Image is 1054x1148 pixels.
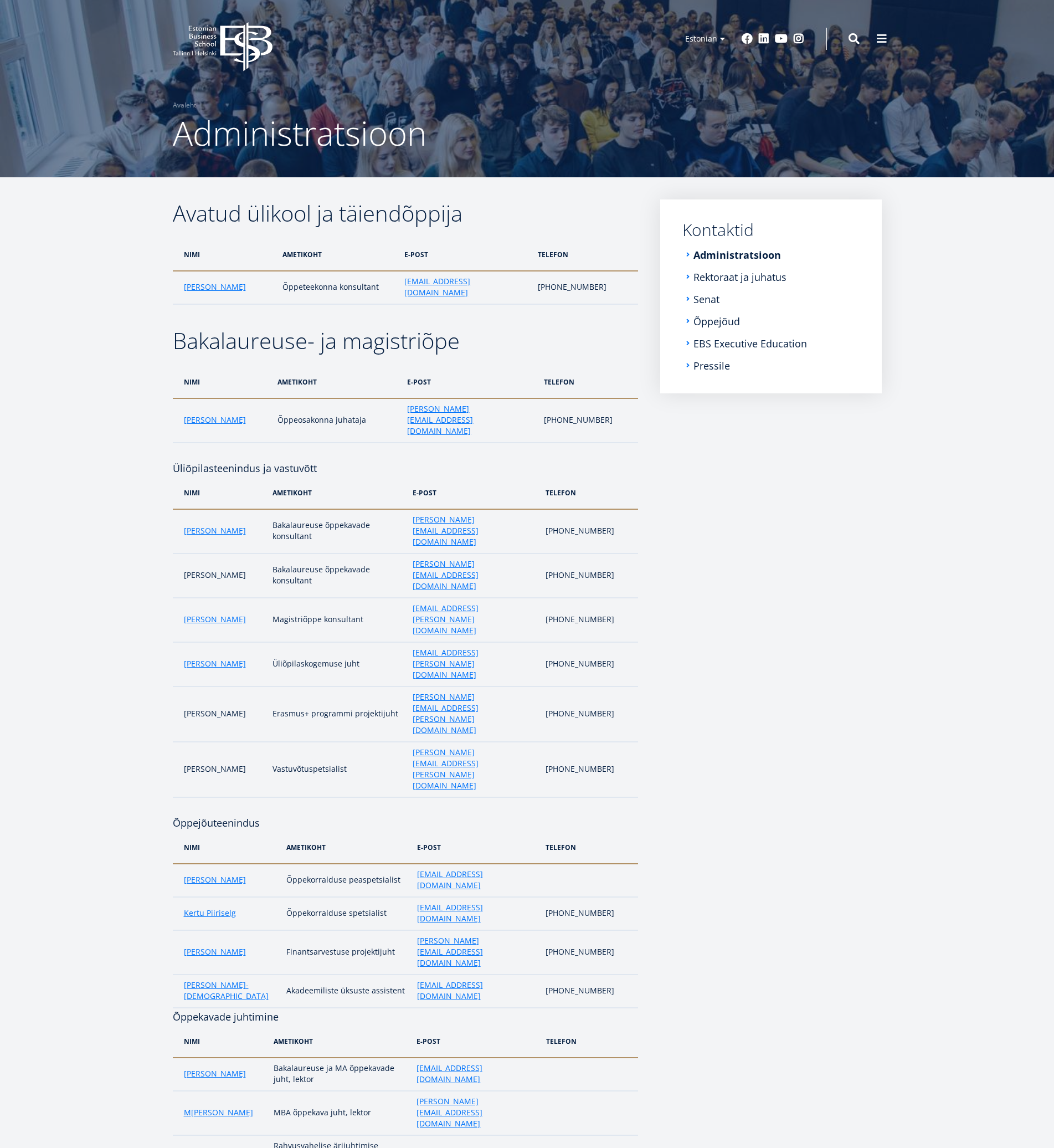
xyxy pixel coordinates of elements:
a: [PERSON_NAME][EMAIL_ADDRESS][DOMAIN_NAME] [417,1096,534,1129]
td: Õppekorralduse spetsialist [281,897,412,930]
a: Kontaktid [682,222,860,238]
th: telefon [540,831,637,864]
h4: Üliõpilasteenindus ja vastuvõtt [173,443,638,476]
th: telefon [538,366,638,398]
td: Erasmus+ programmi projektijuht [267,686,407,742]
a: [PERSON_NAME][EMAIL_ADDRESS][PERSON_NAME][DOMAIN_NAME] [413,691,534,736]
a: [PERSON_NAME] [184,1068,246,1079]
a: M [184,1107,191,1118]
th: ametikoht [277,238,399,271]
th: ametikoht [268,1025,412,1058]
td: [PHONE_NUMBER] [538,398,638,443]
td: [PERSON_NAME] [173,553,267,598]
a: Facebook [742,33,753,44]
th: ametikoht [267,476,407,509]
a: [EMAIL_ADDRESS][PERSON_NAME][DOMAIN_NAME] [413,603,534,636]
a: [PERSON_NAME][EMAIL_ADDRESS][DOMAIN_NAME] [407,403,532,437]
p: Õppekorralduse peaspetsialist [286,874,406,885]
td: [PHONE_NUMBER] [532,271,637,304]
a: [PERSON_NAME] [184,874,246,885]
a: Administratsioon [693,249,781,260]
a: Avaleht [173,100,196,111]
td: Bakalaureuse õppekavade konsultant [267,553,407,598]
th: e-post [411,1025,540,1058]
a: Senat [693,294,719,305]
td: [PERSON_NAME] [173,686,267,742]
td: Vastuvõtuspetsialist [267,742,407,797]
th: e-post [407,476,540,509]
th: nimi [173,366,272,398]
a: [EMAIL_ADDRESS][PERSON_NAME][DOMAIN_NAME] [413,647,534,680]
a: [PERSON_NAME][EMAIL_ADDRESS][DOMAIN_NAME] [413,558,534,592]
td: Magistriõppe konsultant [267,598,407,642]
a: Pressile [693,360,730,371]
td: MBA õppekava juht, lektor [268,1091,412,1135]
a: [PERSON_NAME][EMAIL_ADDRESS][DOMAIN_NAME] [417,935,535,968]
h4: Õppekavade juhtimine [173,1008,638,1025]
h2: Bakalaureuse- ja magistriõpe [173,327,638,355]
a: Kertu Piiriselg [184,908,236,919]
td: [PHONE_NUMBER] [540,930,637,975]
th: e-post [412,831,541,864]
a: [EMAIL_ADDRESS][DOMAIN_NAME] [404,276,527,298]
a: Youtube [775,33,788,44]
a: [PERSON_NAME] [184,658,246,669]
td: [PHONE_NUMBER] [540,598,637,642]
a: Linkedin [758,33,769,44]
a: [PERSON_NAME] [184,281,246,293]
a: EBS Executive Education [693,338,807,349]
th: nimi [173,1025,268,1058]
td: [PHONE_NUMBER] [540,897,637,930]
td: Akadeemiliste üksuste assistent [281,975,412,1008]
th: nimi [173,831,281,864]
p: Bakalaureuse ja MA õppekavade juht, lektor [274,1063,406,1085]
a: [PERSON_NAME][EMAIL_ADDRESS][PERSON_NAME][DOMAIN_NAME] [413,747,534,791]
td: [PHONE_NUMBER] [540,509,637,553]
a: [PERSON_NAME] [184,525,246,536]
a: [PERSON_NAME] [184,614,246,625]
span: [EMAIL_ADDRESS][DOMAIN_NAME] [417,869,483,890]
td: [PERSON_NAME] [173,742,267,797]
td: [PHONE_NUMBER] [540,975,637,1008]
td: Õppeteekonna konsultant [277,271,399,304]
a: Instagram [793,33,804,44]
td: Õppeosakonna juhataja [272,398,402,443]
a: [EMAIL_ADDRESS][DOMAIN_NAME] [417,1063,534,1085]
th: nimi [173,476,267,509]
a: [PERSON_NAME]-[DEMOGRAPHIC_DATA] [184,980,275,1002]
p: [PHONE_NUMBER] [546,658,626,669]
a: [EMAIL_ADDRESS][DOMAIN_NAME] [417,869,535,891]
a: [EMAIL_ADDRESS][DOMAIN_NAME] [417,902,535,924]
td: [PHONE_NUMBER] [540,553,637,598]
td: Bakalaureuse õppekavade konsultant [267,509,407,553]
th: ametikoht [281,831,412,864]
a: [PERSON_NAME] [184,946,246,957]
span: Administratsioon [173,110,426,156]
th: telefon [541,1025,638,1058]
td: [PHONE_NUMBER] [540,742,637,797]
a: Rektoraat ja juhatus [693,271,786,283]
th: e-post [402,366,538,398]
a: [PERSON_NAME] [191,1107,253,1118]
a: [PERSON_NAME] [184,414,246,426]
th: e-post [399,238,532,271]
th: telefon [540,476,637,509]
a: Õppejõud [693,316,740,327]
a: [EMAIL_ADDRESS][DOMAIN_NAME] [417,980,535,1002]
td: Üliõpilaskogemuse juht [267,642,407,686]
td: Finantsarvestuse projektijuht [281,930,412,975]
td: [PHONE_NUMBER] [540,686,637,742]
th: telefon [532,238,637,271]
th: nimi [173,238,277,271]
h2: Avatud ülikool ja täiendõppija [173,199,638,227]
th: ametikoht [272,366,402,398]
h4: Õppejõuteenindus [173,798,638,831]
a: [PERSON_NAME][EMAIL_ADDRESS][DOMAIN_NAME] [413,514,534,547]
